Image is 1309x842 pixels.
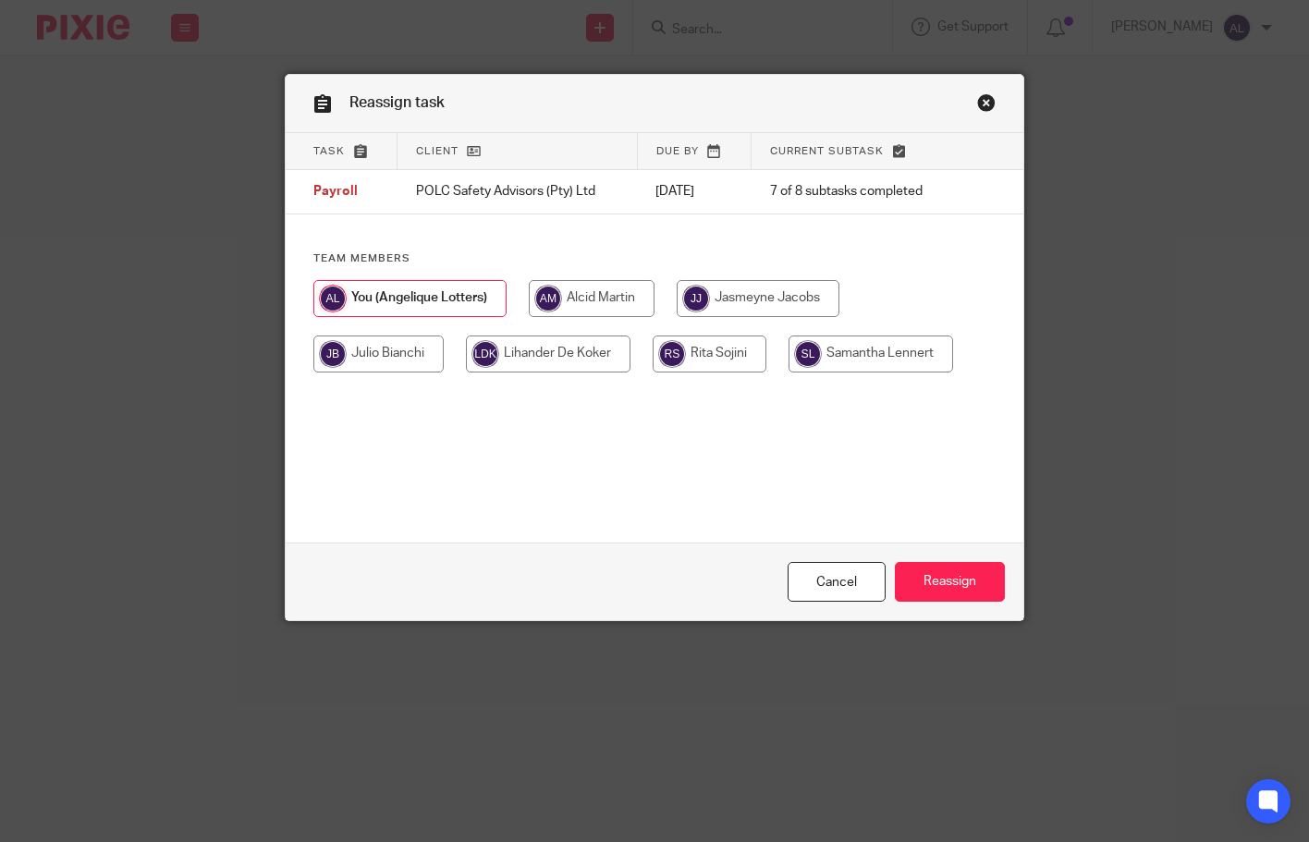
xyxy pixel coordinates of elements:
[788,562,886,602] a: Close this dialog window
[655,182,732,201] p: [DATE]
[977,93,996,118] a: Close this dialog window
[313,186,358,199] span: Payroll
[416,182,619,201] p: POLC Safety Advisors (Pty) Ltd
[313,146,345,156] span: Task
[313,251,996,266] h4: Team members
[770,146,884,156] span: Current subtask
[752,170,962,214] td: 7 of 8 subtasks completed
[349,95,445,110] span: Reassign task
[416,146,459,156] span: Client
[656,146,699,156] span: Due by
[895,562,1005,602] input: Reassign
